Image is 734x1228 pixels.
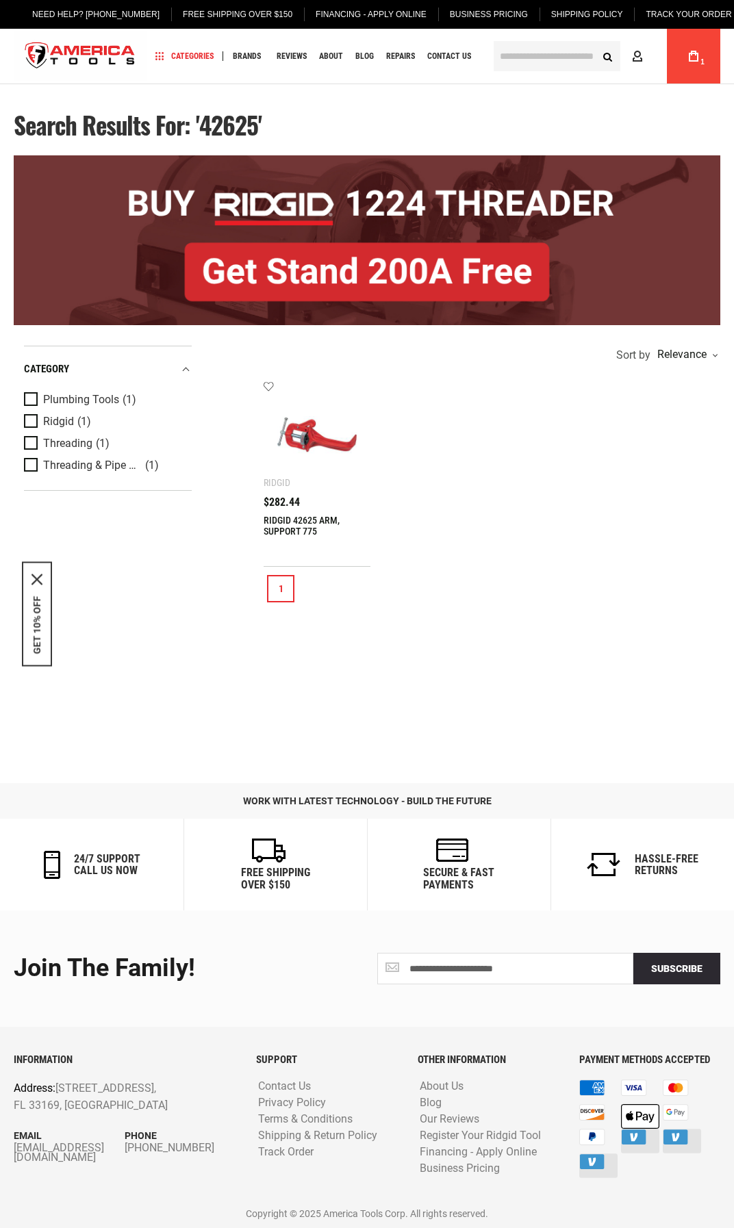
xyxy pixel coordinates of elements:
[125,1143,236,1153] a: [PHONE_NUMBER]
[380,47,421,66] a: Repairs
[264,515,340,537] a: RIDGID 42625 ARM, SUPPORT 775
[255,1146,317,1159] a: Track Order
[418,1054,559,1066] h6: OTHER INFORMATION
[416,1097,445,1110] a: Blog
[319,52,343,60] span: About
[14,1054,236,1066] h6: INFORMATION
[14,1079,191,1114] p: [STREET_ADDRESS], FL 33169, [GEOGRAPHIC_DATA]
[423,867,494,891] h6: secure & fast payments
[551,10,623,19] span: Shipping Policy
[14,31,147,82] img: America Tools
[267,575,294,602] a: 1
[681,29,707,84] a: 1
[255,1129,381,1142] a: Shipping & Return Policy
[24,346,192,491] div: Product Filters
[427,52,471,60] span: Contact Us
[313,47,349,66] a: About
[416,1129,544,1142] a: Register Your Ridgid Tool
[277,395,357,474] img: RIDGID 42625 ARM, SUPPORT 775
[264,497,300,508] span: $282.44
[542,1185,734,1228] iframe: LiveChat chat widget
[256,1054,397,1066] h6: SUPPORT
[416,1146,540,1159] a: Financing - Apply Online
[700,58,705,66] span: 1
[24,360,192,379] div: category
[43,415,74,428] span: Ridgid
[264,477,290,488] div: Ridgid
[651,963,703,974] span: Subscribe
[233,52,261,60] span: Brands
[416,1113,483,1126] a: Our Reviews
[14,1128,125,1143] p: Email
[125,1128,236,1143] p: Phone
[616,350,650,361] span: Sort by
[14,955,357,982] div: Join the Family!
[349,47,380,66] a: Blog
[355,52,374,60] span: Blog
[145,460,159,472] span: (1)
[255,1097,329,1110] a: Privacy Policy
[14,1082,55,1095] span: Address:
[14,107,262,142] span: Search results for: '42625'
[77,416,91,428] span: (1)
[14,1143,125,1162] a: [EMAIL_ADDRESS][DOMAIN_NAME]
[255,1080,314,1093] a: Contact Us
[635,853,698,877] h6: Hassle-Free Returns
[241,867,310,891] h6: Free Shipping Over $150
[270,47,313,66] a: Reviews
[594,43,620,69] button: Search
[14,155,720,166] a: BOGO: Buy RIDGID® 1224 Threader, Get Stand 200A Free!
[24,414,188,429] a: Ridgid (1)
[255,1113,356,1126] a: Terms & Conditions
[14,31,147,82] a: store logo
[74,853,140,877] h6: 24/7 support call us now
[155,51,214,61] span: Categories
[31,596,42,654] button: GET 10% OFF
[123,394,136,406] span: (1)
[421,47,477,66] a: Contact Us
[96,438,110,450] span: (1)
[24,436,188,451] a: Threading (1)
[416,1162,503,1175] a: Business Pricing
[14,155,720,326] img: BOGO: Buy RIDGID® 1224 Threader, Get Stand 200A Free!
[633,953,720,984] button: Subscribe
[386,52,415,60] span: Repairs
[24,392,188,407] a: Plumbing Tools (1)
[579,1054,720,1066] h6: PAYMENT METHODS ACCEPTED
[654,349,717,360] div: Relevance
[43,437,92,450] span: Threading
[43,459,142,472] span: Threading & Pipe Fabrication
[227,47,267,66] a: Brands
[149,47,220,66] a: Categories
[31,574,42,585] svg: close icon
[31,574,42,585] button: Close
[14,1206,720,1221] p: Copyright © 2025 America Tools Corp. All rights reserved.
[416,1080,467,1093] a: About Us
[43,394,119,406] span: Plumbing Tools
[24,458,188,473] a: Threading & Pipe Fabrication (1)
[277,52,307,60] span: Reviews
